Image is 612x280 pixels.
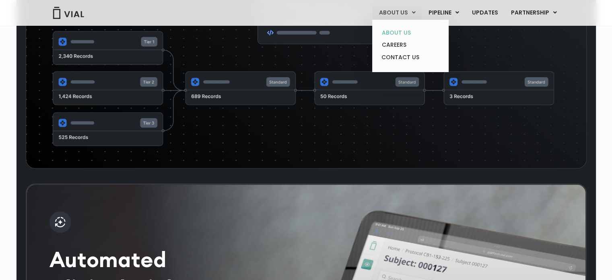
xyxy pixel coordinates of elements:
img: Vial Logo [52,7,84,19]
a: ABOUT US [375,27,445,39]
a: UPDATES [465,6,504,20]
a: CAREERS [375,39,445,51]
img: Flowchart [53,31,554,147]
a: PIPELINEMenu Toggle [422,6,465,20]
a: PARTNERSHIPMenu Toggle [504,6,563,20]
a: ABOUT USMenu Toggle [372,6,421,20]
a: CONTACT US [375,51,445,64]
